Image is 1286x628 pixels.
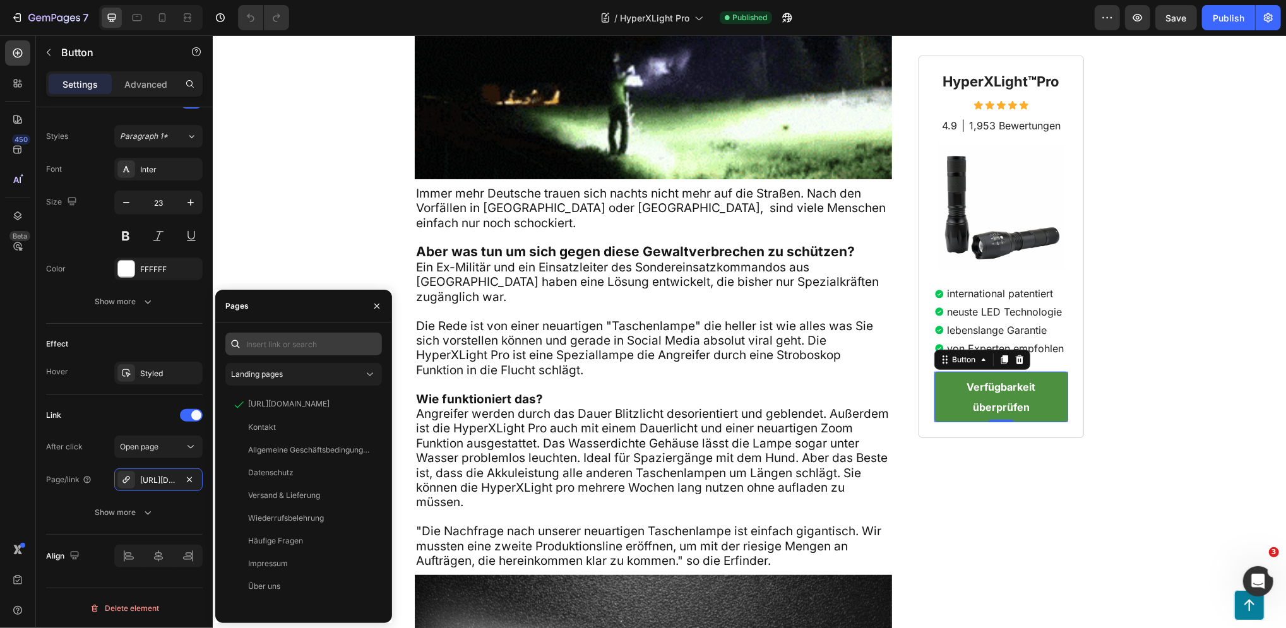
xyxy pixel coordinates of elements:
[46,163,62,175] div: Font
[248,512,324,524] div: Wiederrufsbelehrung
[725,109,852,235] img: gempages_578863101407920763-f27d779c-52f1-4a5c-8c21-7f8624b2104e.jpg
[140,164,199,175] div: Inter
[1213,11,1244,25] div: Publish
[248,490,320,501] div: Versand & Lieferung
[248,558,288,569] div: Impressum
[140,368,199,379] div: Styled
[225,333,382,355] input: Insert link or search
[9,231,30,241] div: Beta
[46,410,61,421] div: Link
[124,78,167,91] p: Advanced
[120,131,168,142] span: Paragraph 1*
[248,398,330,410] div: [URL][DOMAIN_NAME]
[815,38,824,54] strong: ™
[735,288,852,301] p: lebenslange Garantie
[722,336,856,387] a: Verfügbarkeit überprüfen
[749,84,752,97] p: |
[735,270,852,283] p: neuste LED Technologie
[248,422,276,433] div: Kontakt
[46,366,68,377] div: Hover
[1155,5,1197,30] button: Save
[61,45,169,60] p: Button
[1202,5,1255,30] button: Publish
[5,5,94,30] button: 7
[824,38,847,54] strong: Pro
[1269,547,1279,557] span: 3
[83,10,88,25] p: 7
[213,35,1286,628] iframe: Design area
[63,78,98,91] p: Settings
[140,264,199,275] div: FFFFFF
[248,581,280,592] div: Über uns
[12,134,30,145] div: 450
[225,300,249,312] div: Pages
[95,295,154,308] div: Show more
[238,5,289,30] div: Undo/Redo
[46,474,92,485] div: Page/link
[754,345,823,378] strong: Verfügbarkeit überprüfen
[756,84,848,97] p: 1,953 Bewertungen
[225,363,382,386] button: Landing pages
[46,338,68,350] div: Effect
[1166,13,1187,23] span: Save
[46,441,83,453] div: After click
[614,11,617,25] span: /
[90,601,159,616] div: Delete element
[735,306,852,319] p: von Experten empfohlen
[248,467,294,478] div: Datenschutz
[95,506,154,519] div: Show more
[620,11,689,25] span: HyperXLight Pro
[248,535,303,547] div: Häufige Fragen
[46,131,68,142] div: Styles
[1243,566,1273,596] iframe: Intercom live chat
[120,442,158,451] span: Open page
[729,84,744,97] p: 4.9
[737,319,766,330] div: Button
[46,290,203,313] button: Show more
[231,369,283,379] span: Landing pages
[46,598,203,619] button: Delete element
[114,435,203,458] button: Open page
[248,444,369,456] div: Allgemeine Geschäftsbedingungen
[46,194,80,211] div: Size
[730,38,815,54] strong: HyperXLight
[732,12,767,23] span: Published
[735,252,852,265] p: international patentiert
[46,548,82,565] div: Align
[140,475,177,486] div: [URL][DOMAIN_NAME]
[114,125,203,148] button: Paragraph 1*
[46,263,66,275] div: Color
[46,501,203,524] button: Show more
